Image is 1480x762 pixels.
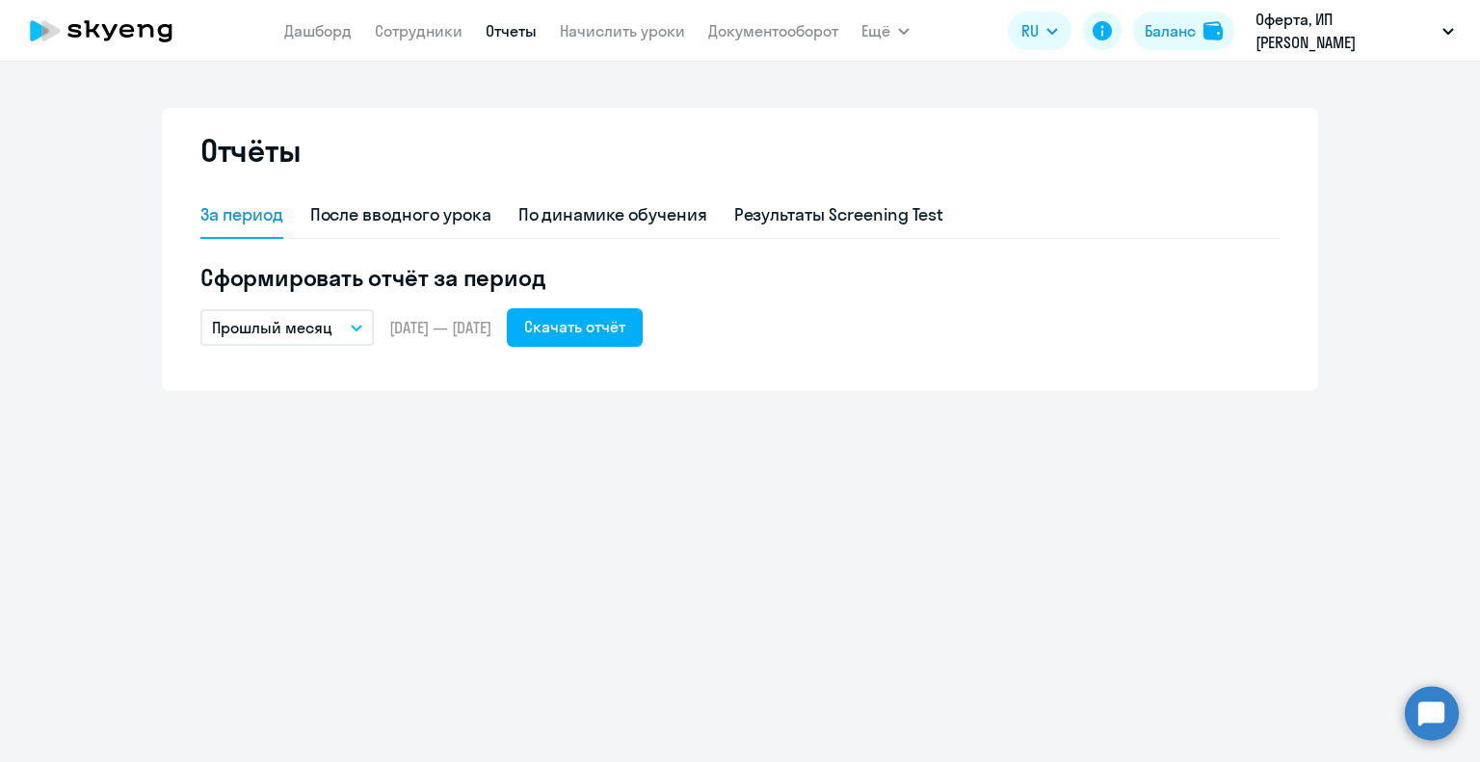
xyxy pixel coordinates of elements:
div: После вводного урока [310,202,491,227]
button: Ещё [861,12,910,50]
div: Результаты Screening Test [734,202,944,227]
a: Сотрудники [375,21,462,40]
p: Прошлый месяц [212,316,332,339]
h5: Сформировать отчёт за период [200,262,1280,293]
span: [DATE] — [DATE] [389,317,491,338]
a: Документооборот [708,21,838,40]
a: Отчеты [486,21,537,40]
a: Дашборд [284,21,352,40]
p: Оферта, ИП [PERSON_NAME] [1255,8,1435,54]
span: Ещё [861,19,890,42]
button: Скачать отчёт [507,308,643,347]
div: Баланс [1145,19,1196,42]
button: RU [1008,12,1071,50]
a: Начислить уроки [560,21,685,40]
button: Оферта, ИП [PERSON_NAME] [1246,8,1464,54]
button: Прошлый месяц [200,309,374,346]
img: balance [1203,21,1223,40]
button: Балансbalance [1133,12,1234,50]
div: За период [200,202,283,227]
h2: Отчёты [200,131,301,170]
div: По динамике обучения [518,202,707,227]
span: RU [1021,19,1039,42]
div: Скачать отчёт [524,315,625,338]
